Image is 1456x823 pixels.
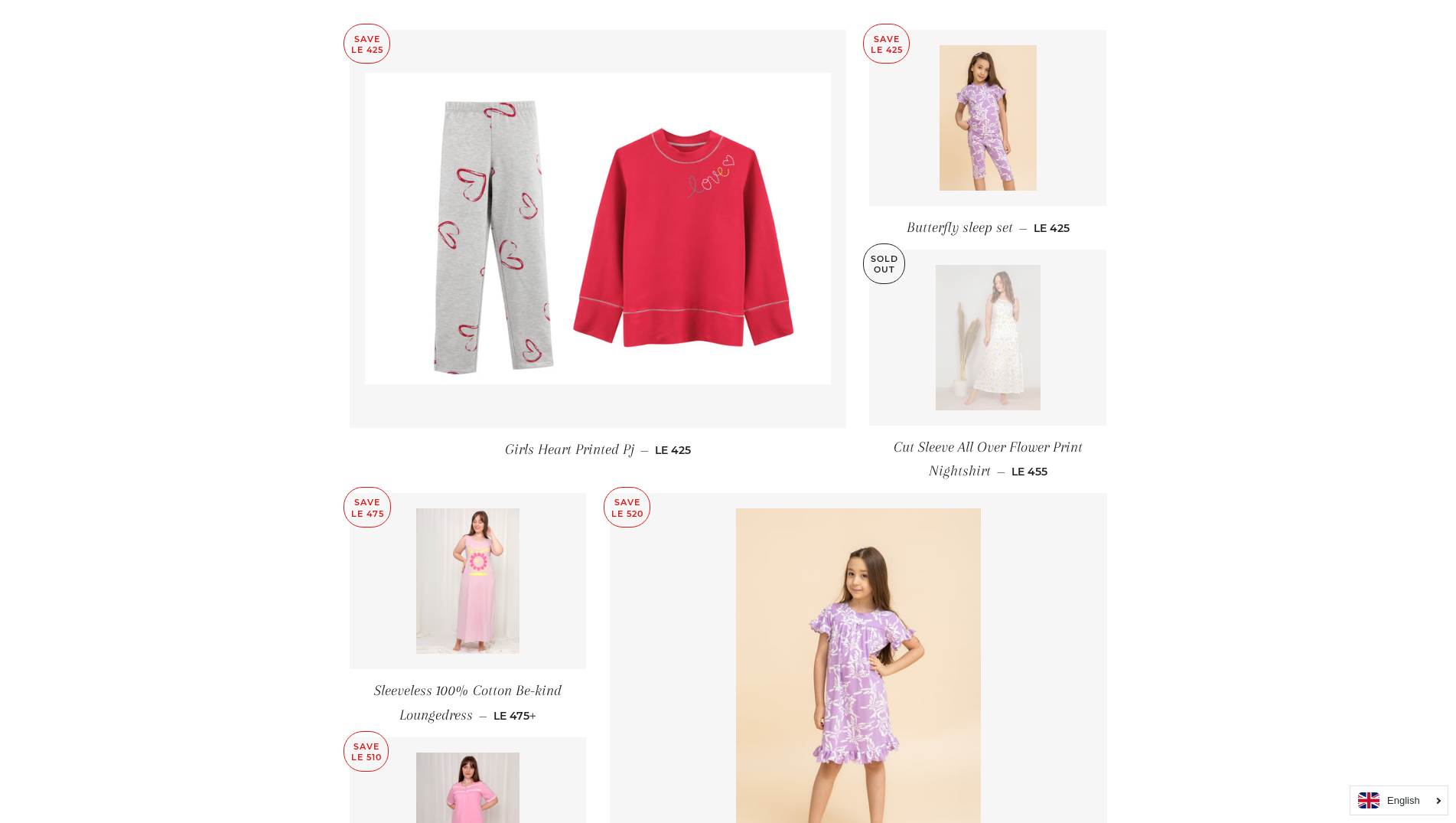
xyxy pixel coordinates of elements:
p: Save LE 475 [344,488,390,527]
span: Cut Sleeve All Over Flower Print Nightshirt [894,439,1083,479]
span: LE 475 [493,709,536,723]
span: — [640,443,649,457]
a: Cut Sleeve All Over Flower Print Nightshirt — LE 455 [869,426,1106,494]
p: Save LE 425 [864,24,909,64]
span: LE 425 [655,443,691,457]
p: Save LE 510 [344,732,388,771]
a: Sleeveless 100% Cotton Be-kind Loungedress — LE 475 [350,669,587,737]
a: English [1358,792,1440,808]
a: Girls Heart Printed Pj — LE 425 [350,428,847,472]
span: Butterfly sleep set [907,219,1013,236]
span: — [479,709,487,723]
span: LE 425 [1034,221,1070,235]
span: Sleeveless 100% Cotton Be-kind Loungedress [374,682,562,723]
a: Butterfly sleep set — LE 425 [869,206,1106,250]
span: — [1019,221,1028,235]
i: English [1387,795,1420,805]
span: Girls Heart Printed Pj [505,441,634,458]
p: Save LE 520 [604,488,650,527]
span: LE 455 [1011,465,1047,478]
p: Sold Out [864,244,904,283]
p: Save LE 425 [344,24,389,64]
span: — [997,465,1005,478]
